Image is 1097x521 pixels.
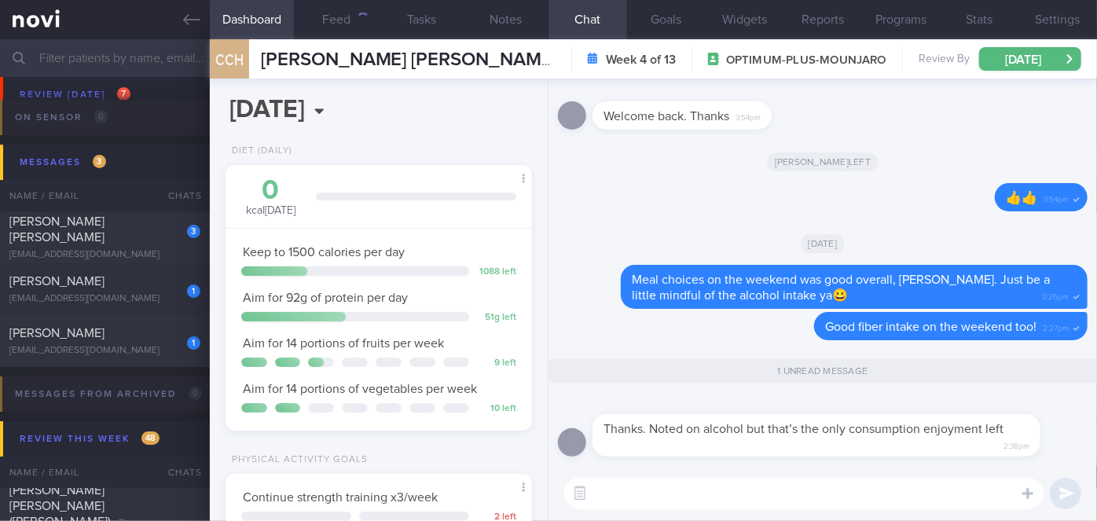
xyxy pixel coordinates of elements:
span: Aim for 92g of protein per day [243,292,408,304]
span: Continue strength training x3/week [243,491,438,504]
span: Aim for 14 portions of fruits per week [243,337,444,350]
span: [PERSON_NAME] [9,275,105,288]
span: 👍👍 [1006,192,1037,204]
span: [PERSON_NAME] [9,327,105,339]
div: 10 left [477,403,516,415]
span: [PERSON_NAME] left [767,152,879,171]
div: [EMAIL_ADDRESS][DOMAIN_NAME] [9,293,200,305]
div: Physical Activity Goals [226,454,368,466]
span: OPTIMUM-PLUS-MOUNJARO [726,53,886,68]
div: 3 [187,225,200,238]
div: On sensor [11,107,112,128]
span: Keep to 1500 calories per day [243,246,405,259]
span: 3:54pm [1044,190,1069,205]
div: 1 [187,284,200,298]
span: 48 [141,431,160,445]
div: [EMAIL_ADDRESS][DOMAIN_NAME] [9,249,200,261]
div: 1 [187,336,200,350]
span: 2:27pm [1043,319,1069,334]
div: Diet (Daily) [226,145,292,157]
span: 3 [93,155,106,168]
div: Chats [147,457,210,488]
span: [PERSON_NAME] [PERSON_NAME] ([PERSON_NAME]) [261,50,720,69]
span: [DATE] [801,234,846,253]
div: Messages from Archived [11,383,206,405]
span: Thanks. Noted on alcohol but that’s the only consumption enjoyment left [604,423,1003,435]
div: 0 [241,177,300,204]
div: CCH [206,30,253,90]
span: 2:38pm [1003,437,1029,452]
span: Aim for 14 portions of vegetables per week [243,383,477,395]
div: 51 g left [477,312,516,324]
div: 1088 left [477,266,516,278]
span: 0 [94,110,108,123]
div: [EMAIL_ADDRESS][DOMAIN_NAME] [9,76,200,88]
span: 0 [189,387,202,400]
div: [EMAIL_ADDRESS][DOMAIN_NAME] [9,345,200,357]
span: Good fiber intake on the weekend too! [825,321,1036,333]
span: [PERSON_NAME] [PERSON_NAME] [9,215,105,244]
div: 9 left [477,358,516,369]
span: 3:54pm [736,108,761,123]
span: Review By [919,53,970,67]
div: kcal [DATE] [241,177,300,218]
div: Review this week [16,428,163,449]
strong: Week 4 of 13 [606,52,676,68]
div: Chats [147,180,210,211]
span: Welcome back. Thanks [604,110,729,123]
button: [DATE] [979,47,1081,71]
span: Meal choices on the weekend was good overall, [PERSON_NAME]. Just be a little mindful of the alco... [632,273,1050,302]
div: Messages [16,152,110,173]
span: 2:26pm [1042,288,1069,303]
